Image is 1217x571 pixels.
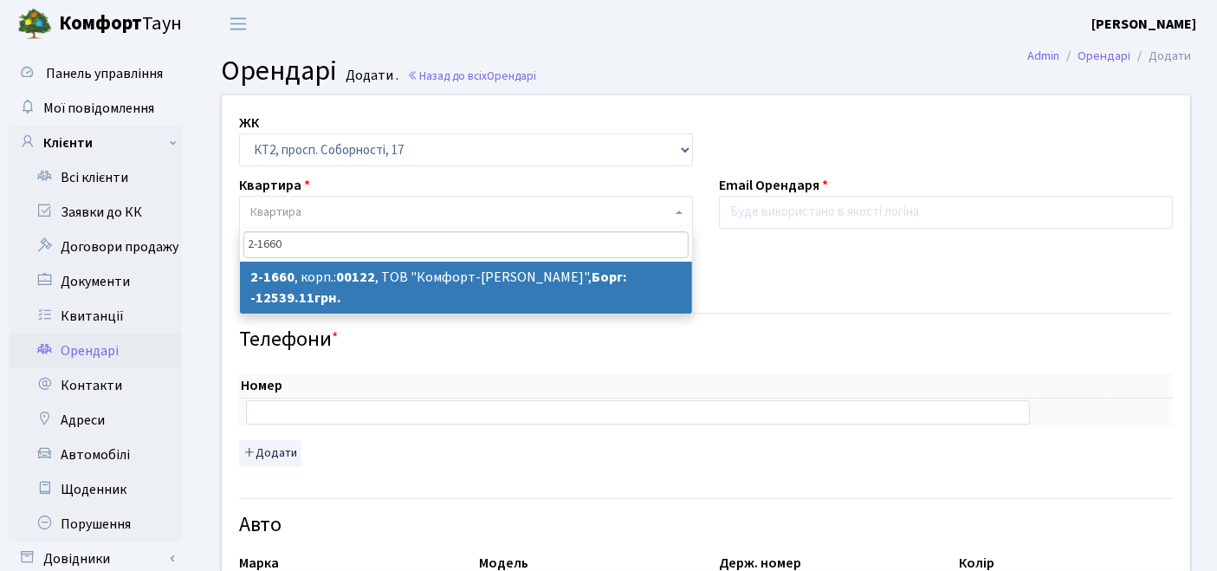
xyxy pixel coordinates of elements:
[46,64,163,83] span: Панель управління
[59,10,142,37] b: Комфорт
[1078,47,1130,65] a: Орендарі
[9,126,182,160] a: Клієнти
[9,334,182,368] a: Орендарі
[9,160,182,195] a: Всі клієнти
[9,299,182,334] a: Квитанції
[239,175,310,196] label: Квартира
[250,268,627,308] b: Борг: -12539.11грн.
[217,10,260,38] button: Переключити навігацію
[9,56,182,91] a: Панель управління
[9,195,182,230] a: Заявки до КК
[1091,15,1196,34] b: [PERSON_NAME]
[43,99,154,118] span: Мої повідомлення
[1130,47,1191,66] li: Додати
[240,262,692,314] li: , корп.: , ТОВ "Комфорт-[PERSON_NAME]",
[342,68,398,84] small: Додати .
[9,230,182,264] a: Договори продажу
[239,328,1173,353] h4: Телефони
[221,51,337,91] span: Орендарі
[250,268,295,287] b: 2-1660
[336,268,375,287] b: 00122
[9,438,182,472] a: Автомобілі
[1001,38,1217,75] nav: breadcrumb
[59,10,182,39] span: Таун
[9,368,182,403] a: Контакти
[239,373,1037,399] th: Номер
[239,113,259,133] label: ЖК
[17,7,52,42] img: logo.png
[407,68,536,84] a: Назад до всіхОрендарі
[250,204,301,221] span: Квартира
[9,91,182,126] a: Мої повідомлення
[9,507,182,542] a: Порушення
[9,403,182,438] a: Адреси
[719,175,828,196] label: Email Орендаря
[1027,47,1059,65] a: Admin
[9,472,182,507] a: Щоденник
[9,264,182,299] a: Документи
[1091,14,1196,35] a: [PERSON_NAME]
[719,196,1173,229] input: Буде використано в якості логіна
[239,440,301,467] button: Додати
[487,68,536,84] span: Орендарі
[239,513,1173,538] h4: Авто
